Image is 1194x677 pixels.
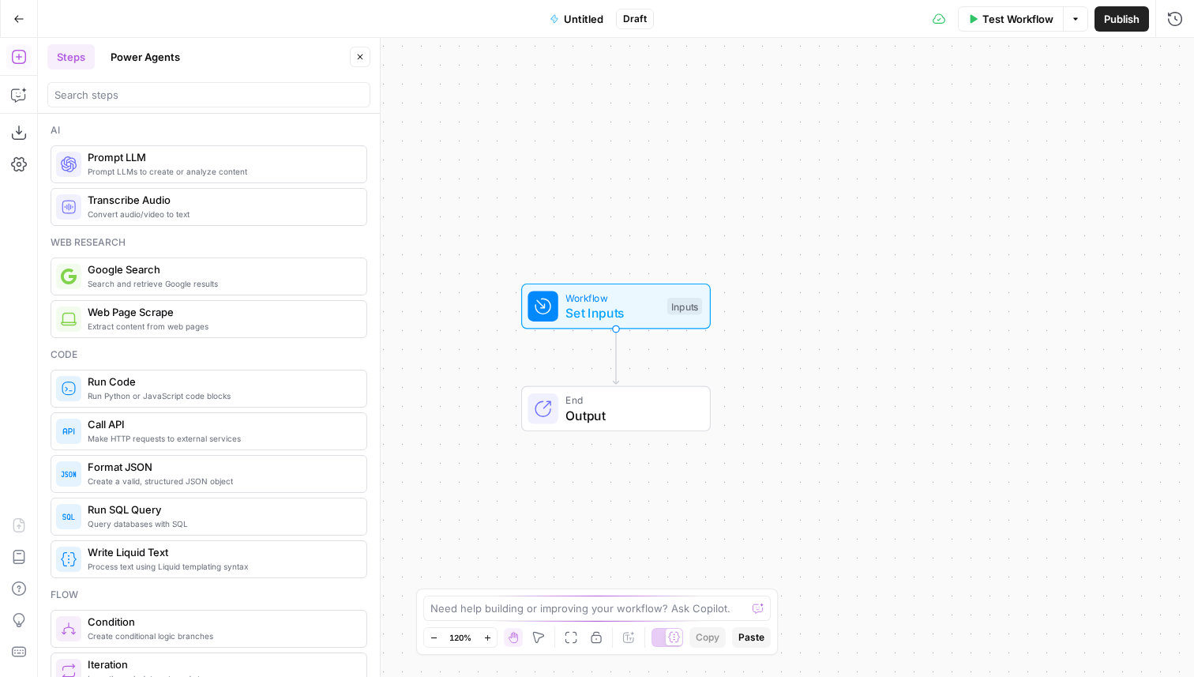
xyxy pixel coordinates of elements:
div: WorkflowSet InputsInputs [469,284,763,329]
button: Untitled [540,6,613,32]
button: Power Agents [101,44,190,70]
span: Paste [738,630,764,645]
span: End [565,393,694,408]
div: Code [51,348,367,362]
span: Run SQL Query [88,502,354,517]
span: Run Python or JavaScript code blocks [88,389,354,402]
span: Output [565,406,694,425]
span: Draft [623,12,647,26]
span: 120% [449,631,471,644]
span: Write Liquid Text [88,544,354,560]
span: Make HTTP requests to external services [88,432,354,445]
span: Call API [88,416,354,432]
div: EndOutput [469,386,763,432]
span: Web Page Scrape [88,304,354,320]
span: Condition [88,614,354,630]
span: Prompt LLMs to create or analyze content [88,165,354,178]
span: Process text using Liquid templating syntax [88,560,354,573]
span: Test Workflow [982,11,1053,27]
button: Paste [732,627,771,648]
input: Search steps [54,87,363,103]
span: Create a valid, structured JSON object [88,475,354,487]
span: Query databases with SQL [88,517,354,530]
button: Copy [689,627,726,648]
span: Prompt LLM [88,149,354,165]
g: Edge from start to end [613,329,618,385]
button: Publish [1094,6,1149,32]
span: Convert audio/video to text [88,208,354,220]
span: Create conditional logic branches [88,630,354,642]
span: Workflow [565,290,659,305]
span: Google Search [88,261,354,277]
div: Web research [51,235,367,250]
span: Run Code [88,374,354,389]
button: Test Workflow [958,6,1063,32]
span: Untitled [564,11,603,27]
span: Iteration [88,656,354,672]
span: Copy [696,630,719,645]
span: Set Inputs [565,303,659,322]
div: Ai [51,123,367,137]
span: Extract content from web pages [88,320,354,333]
button: Steps [47,44,95,70]
span: Search and retrieve Google results [88,277,354,290]
span: Transcribe Audio [88,192,354,208]
div: Inputs [667,298,702,315]
div: Flow [51,588,367,602]
span: Format JSON [88,459,354,475]
span: Publish [1104,11,1140,27]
